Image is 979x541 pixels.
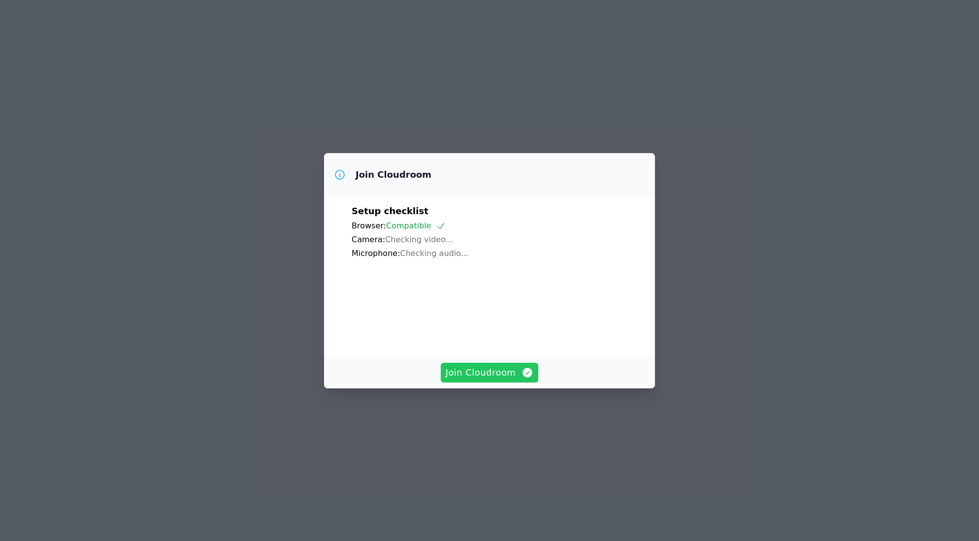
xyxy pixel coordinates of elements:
span: Camera: [352,235,385,244]
span: Compatible [386,221,446,230]
span: Setup checklist [352,206,428,216]
h3: Join Cloudroom [356,169,431,181]
span: Checking audio... [400,249,468,258]
button: Join Cloudroom [441,363,539,382]
span: Microphone: [352,249,400,258]
span: Browser: [352,221,386,230]
span: Join Cloudroom [446,366,534,380]
span: Checking video... [385,235,453,244]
